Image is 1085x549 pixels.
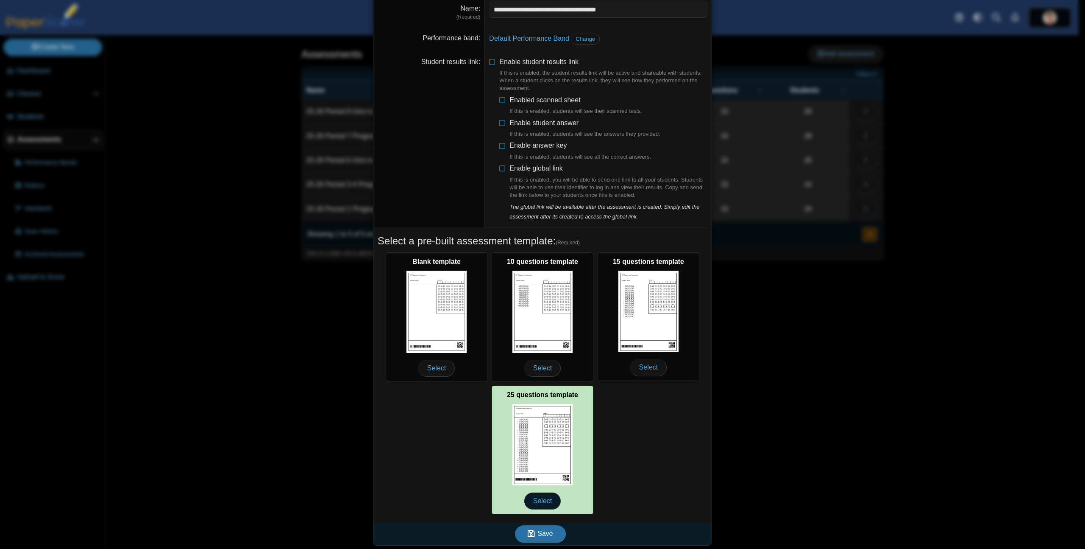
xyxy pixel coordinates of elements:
[423,34,480,42] label: Performance band
[576,36,595,42] span: Change
[507,258,578,265] b: 10 questions template
[537,530,553,537] span: Save
[412,258,461,265] b: Blank template
[499,69,707,92] div: If this is enabled, the student results link will be active and shareable with students. When a s...
[509,204,699,219] i: The global link will be available after the assessment is created. Simply edit the assessment aft...
[507,391,578,398] b: 25 questions template
[618,271,679,352] img: scan_sheet_15_questions.png
[509,96,642,115] span: Enabled scanned sheet
[512,404,573,486] img: scan_sheet_25_questions.png
[509,165,707,199] span: Enable global link
[571,34,600,45] a: Change
[515,525,566,542] button: Save
[613,258,684,265] b: 15 questions template
[509,130,660,138] div: If this is enabled, students will see the answers they provided.
[378,234,707,248] h5: Select a pre-built assessment template:
[509,153,651,161] div: If this is enabled, students will see all the correct answers.
[489,35,569,42] a: Default Performance Band
[524,360,561,377] span: Select
[509,119,660,138] span: Enable student answer
[556,239,580,246] span: (Required)
[512,271,573,353] img: scan_sheet_10_questions.png
[509,142,651,161] span: Enable answer key
[630,359,667,376] span: Select
[499,58,707,92] span: Enable student results link
[406,271,467,353] img: scan_sheet_blank.png
[421,58,481,65] label: Student results link
[460,5,480,12] label: Name
[378,14,480,21] dfn: (Required)
[509,176,707,199] div: If this is enabled, you will be able to send one link to all your students. Students will be able...
[418,360,455,377] span: Select
[524,493,561,510] span: Select
[509,107,642,115] div: If this is enabled, students will see their scanned tests.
